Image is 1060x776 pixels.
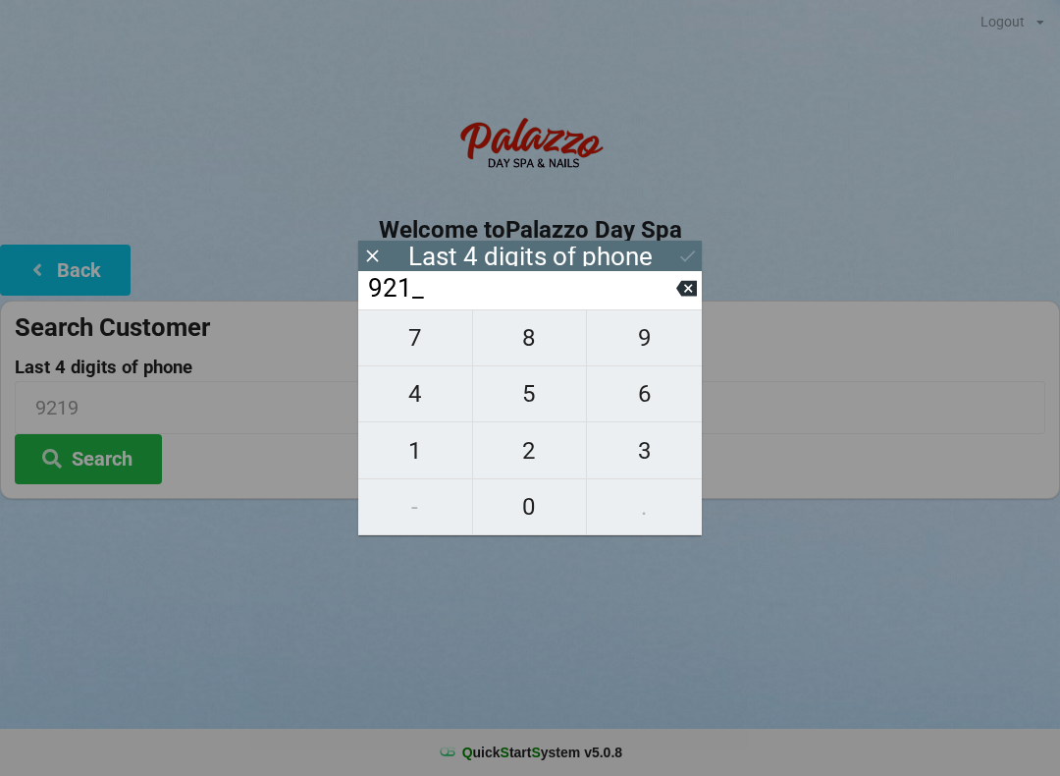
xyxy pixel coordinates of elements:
[587,317,702,359] span: 9
[587,373,702,415] span: 6
[473,479,588,535] button: 0
[473,373,587,415] span: 5
[473,422,588,478] button: 2
[587,422,702,478] button: 3
[358,309,473,366] button: 7
[358,317,472,359] span: 7
[587,366,702,422] button: 6
[358,373,472,415] span: 4
[473,317,587,359] span: 8
[587,309,702,366] button: 9
[473,486,587,527] span: 0
[587,430,702,471] span: 3
[358,430,472,471] span: 1
[473,366,588,422] button: 5
[358,422,473,478] button: 1
[473,309,588,366] button: 8
[358,366,473,422] button: 4
[473,430,587,471] span: 2
[408,247,653,266] div: Last 4 digits of phone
